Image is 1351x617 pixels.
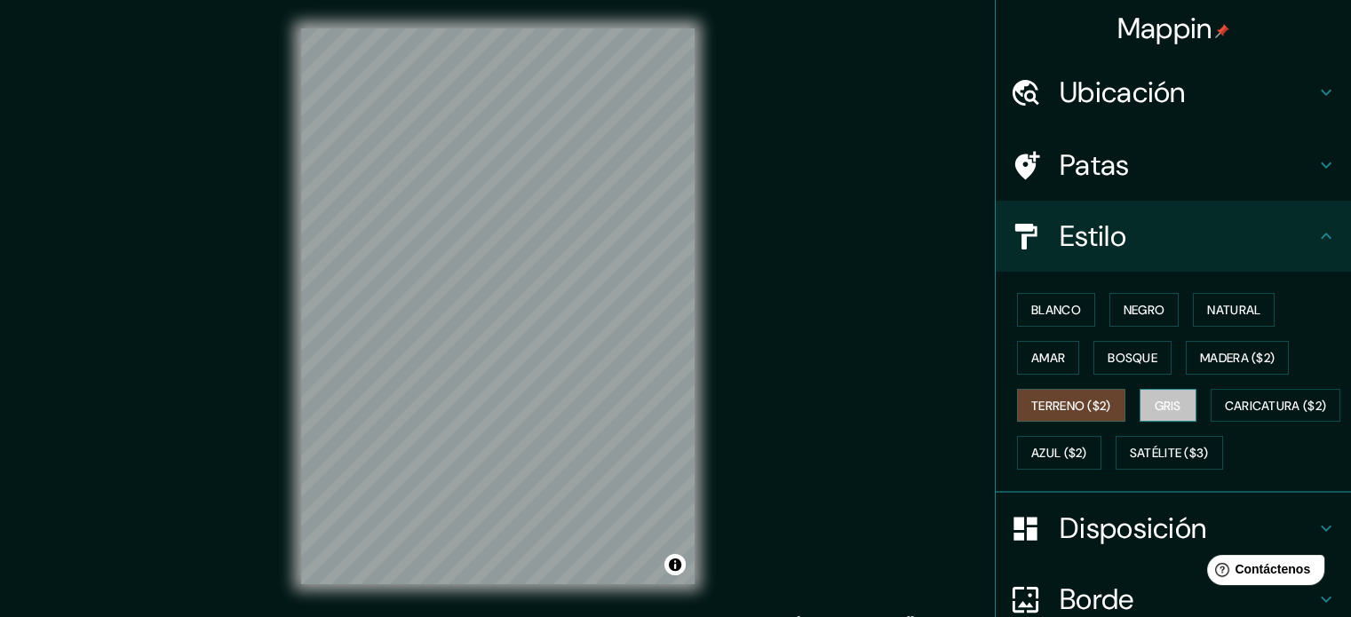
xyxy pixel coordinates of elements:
[1017,436,1101,470] button: Azul ($2)
[1130,446,1209,462] font: Satélite ($3)
[1031,446,1087,462] font: Azul ($2)
[1116,436,1223,470] button: Satélite ($3)
[1060,510,1206,547] font: Disposición
[996,57,1351,128] div: Ubicación
[1225,398,1327,414] font: Caricatura ($2)
[1215,24,1229,38] img: pin-icon.png
[996,201,1351,272] div: Estilo
[1109,293,1180,327] button: Negro
[1140,389,1196,423] button: Gris
[1017,293,1095,327] button: Blanco
[1155,398,1181,414] font: Gris
[1060,218,1126,255] font: Estilo
[1200,350,1275,366] font: Madera ($2)
[1211,389,1341,423] button: Caricatura ($2)
[1017,341,1079,375] button: Amar
[664,554,686,575] button: Activar o desactivar atribución
[1093,341,1172,375] button: Bosque
[1186,341,1289,375] button: Madera ($2)
[1193,548,1331,597] iframe: Lanzador de widgets de ayuda
[1117,10,1212,47] font: Mappin
[1031,350,1065,366] font: Amar
[996,130,1351,201] div: Patas
[1124,302,1165,318] font: Negro
[1060,146,1130,184] font: Patas
[1060,74,1186,111] font: Ubicación
[1017,389,1125,423] button: Terreno ($2)
[1031,302,1081,318] font: Blanco
[1193,293,1275,327] button: Natural
[1031,398,1111,414] font: Terreno ($2)
[996,493,1351,564] div: Disposición
[1108,350,1157,366] font: Bosque
[301,28,695,584] canvas: Mapa
[1207,302,1260,318] font: Natural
